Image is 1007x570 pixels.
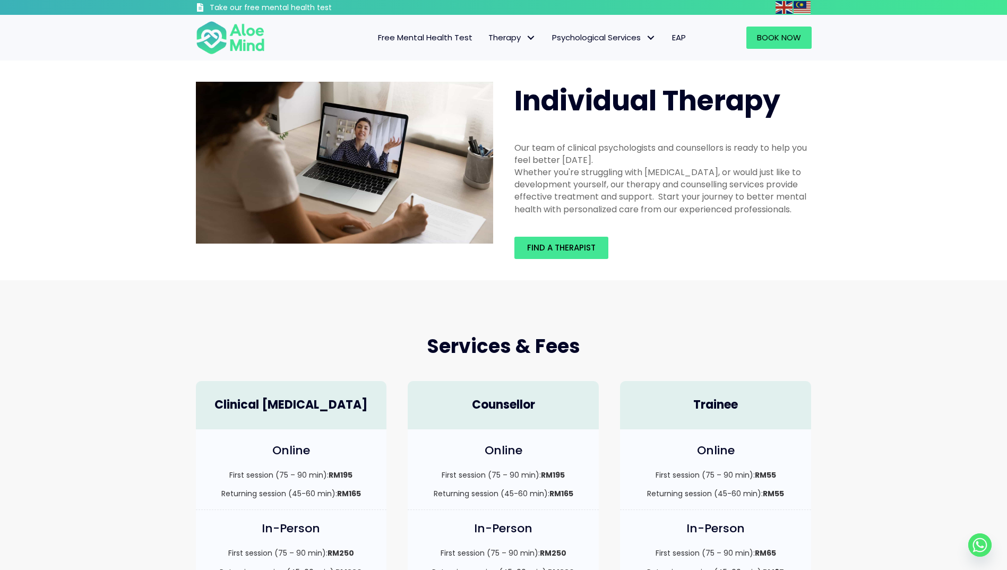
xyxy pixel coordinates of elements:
[523,30,539,46] span: Therapy: submenu
[196,3,389,15] a: Take our free mental health test
[755,548,776,558] strong: RM65
[418,443,588,459] h4: Online
[757,32,801,43] span: Book Now
[418,548,588,558] p: First session (75 – 90 min):
[370,27,480,49] a: Free Mental Health Test
[631,548,801,558] p: First session (75 – 90 min):
[329,470,352,480] strong: RM195
[514,237,608,259] a: Find a therapist
[206,521,376,537] h4: In-Person
[378,32,472,43] span: Free Mental Health Test
[755,470,776,480] strong: RM55
[206,443,376,459] h4: Online
[328,548,354,558] strong: RM250
[206,488,376,499] p: Returning session (45-60 min):
[763,488,784,499] strong: RM55
[418,488,588,499] p: Returning session (45-60 min):
[631,397,801,413] h4: Trainee
[514,142,812,166] div: Our team of clinical psychologists and counsellors is ready to help you feel better [DATE].
[746,27,812,49] a: Book Now
[427,333,580,360] span: Services & Fees
[337,488,361,499] strong: RM165
[514,166,812,215] div: Whether you're struggling with [MEDICAL_DATA], or would just like to development yourself, our th...
[549,488,573,499] strong: RM165
[488,32,536,43] span: Therapy
[514,81,780,120] span: Individual Therapy
[206,548,376,558] p: First session (75 – 90 min):
[631,443,801,459] h4: Online
[196,20,265,55] img: Aloe mind Logo
[643,30,659,46] span: Psychological Services: submenu
[631,488,801,499] p: Returning session (45-60 min):
[210,3,389,13] h3: Take our free mental health test
[544,27,664,49] a: Psychological ServicesPsychological Services: submenu
[776,1,793,14] img: en
[540,548,566,558] strong: RM250
[968,533,992,557] a: Whatsapp
[527,242,596,253] span: Find a therapist
[418,521,588,537] h4: In-Person
[794,1,812,13] a: Malay
[418,397,588,413] h4: Counsellor
[206,470,376,480] p: First session (75 – 90 min):
[541,470,565,480] strong: RM195
[480,27,544,49] a: TherapyTherapy: submenu
[672,32,686,43] span: EAP
[776,1,794,13] a: English
[794,1,811,14] img: ms
[631,470,801,480] p: First session (75 – 90 min):
[206,397,376,413] h4: Clinical [MEDICAL_DATA]
[418,470,588,480] p: First session (75 – 90 min):
[279,27,694,49] nav: Menu
[196,82,493,244] img: Therapy online individual
[664,27,694,49] a: EAP
[552,32,656,43] span: Psychological Services
[631,521,801,537] h4: In-Person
